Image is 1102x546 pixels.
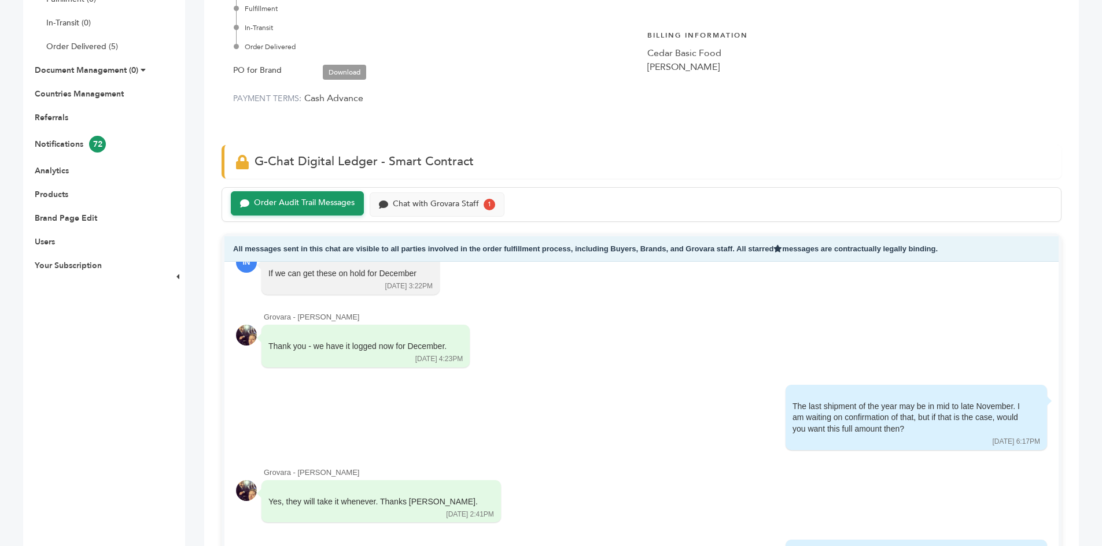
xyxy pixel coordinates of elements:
a: Download [323,65,366,80]
div: Grovara - [PERSON_NAME] [264,467,1047,478]
a: Users [35,236,55,247]
div: IN [236,252,257,273]
div: Chat with Grovara Staff [393,199,479,209]
div: Yes, they will take it whenever. Thanks [PERSON_NAME]. [268,496,478,508]
a: In-Transit (0) [46,17,91,28]
a: Referrals [35,112,68,123]
a: Document Management (0) [35,65,138,76]
div: All messages sent in this chat are visible to all parties involved in the order fulfillment proce... [224,236,1059,262]
a: Brand Page Edit [35,213,97,224]
span: 72 [89,136,106,153]
div: [DATE] 4:23PM [415,354,463,364]
a: Notifications72 [35,139,106,150]
div: [DATE] 2:41PM [446,510,493,519]
a: Order Delivered (5) [46,41,118,52]
a: Products [35,189,68,200]
div: [DATE] 6:17PM [993,437,1040,447]
div: Order Delivered [236,42,636,52]
a: Your Subscription [35,260,102,271]
div: If we can get these on hold for December [268,268,417,280]
div: [PERSON_NAME] [647,60,1050,74]
span: G-Chat Digital Ledger - Smart Contract [255,153,474,170]
div: Thank you - we have it logged now for December. [268,341,447,352]
label: PO for Brand [233,64,282,77]
div: The last shipment of the year may be in mid to late November. I am waiting on confirmation of tha... [793,401,1024,435]
div: Order Audit Trail Messages [254,198,355,208]
div: In-Transit [236,23,636,33]
div: Cedar Basic Food [647,46,1050,60]
div: Grovara - [PERSON_NAME] [264,312,1047,322]
div: [DATE] 3:22PM [385,281,433,291]
h4: Billing Information [647,22,1050,46]
div: Fulfillment [236,3,636,14]
span: Cash Advance [304,92,363,105]
label: PAYMENT TERMS: [233,93,302,104]
div: 1 [484,199,495,210]
a: Analytics [35,165,69,176]
a: Countries Management [35,88,124,99]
